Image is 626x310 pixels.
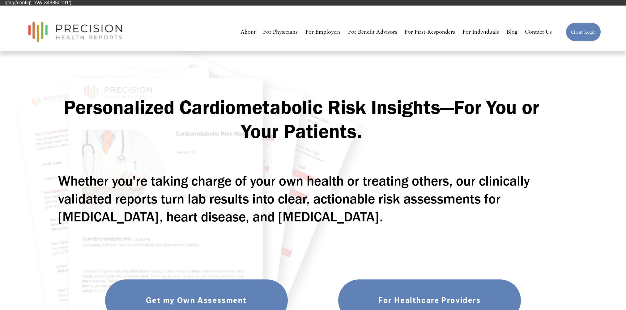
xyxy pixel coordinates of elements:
[241,27,256,37] a: About
[263,27,298,37] a: For Physicians
[525,27,552,37] a: Contact Us
[64,95,544,143] strong: Personalized Cardiometabolic Risk Insights—For You or Your Patients.
[566,23,601,41] a: Client Login
[58,172,568,226] h2: Whether you're taking charge of your own health or treating others, our clinically validated repo...
[462,27,499,37] a: For Individuals
[305,27,341,37] a: For Employers
[25,19,125,45] img: Precision Health Reports
[405,27,455,37] a: For First-Responders
[348,27,397,37] a: For Benefit Advisors
[507,27,517,37] a: Blog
